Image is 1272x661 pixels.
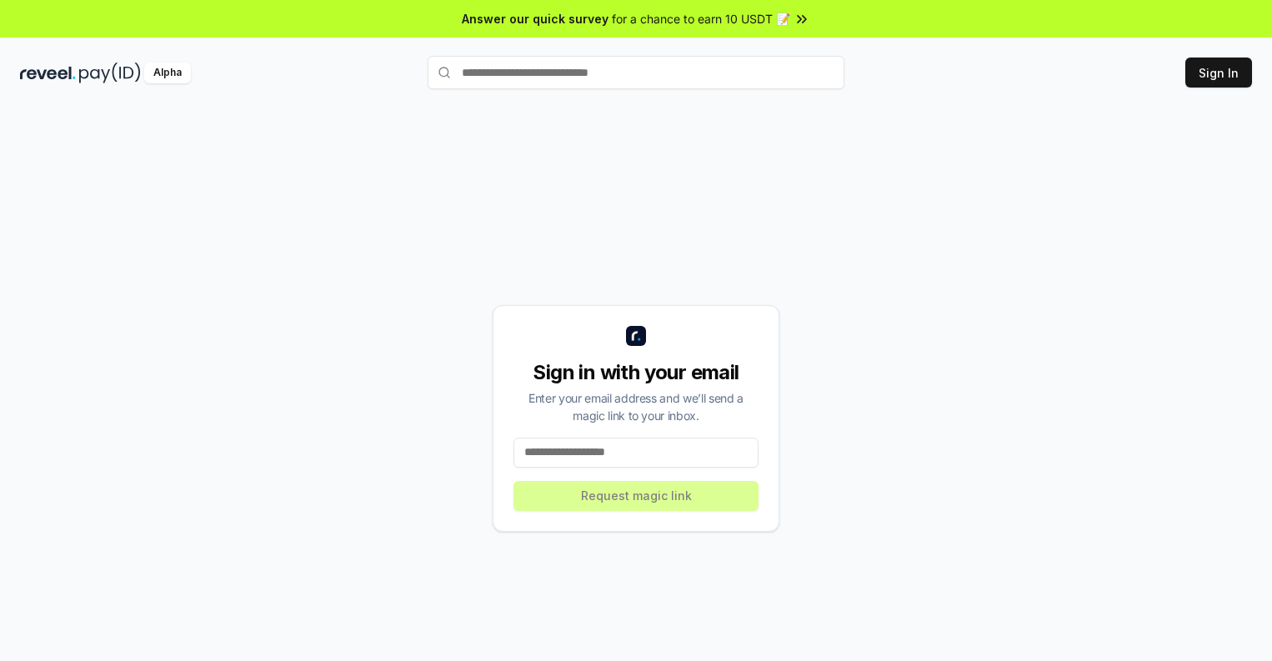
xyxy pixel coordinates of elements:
[79,63,141,83] img: pay_id
[20,63,76,83] img: reveel_dark
[626,326,646,346] img: logo_small
[144,63,191,83] div: Alpha
[462,10,608,28] span: Answer our quick survey
[612,10,790,28] span: for a chance to earn 10 USDT 📝
[513,389,759,424] div: Enter your email address and we’ll send a magic link to your inbox.
[1185,58,1252,88] button: Sign In
[513,359,759,386] div: Sign in with your email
